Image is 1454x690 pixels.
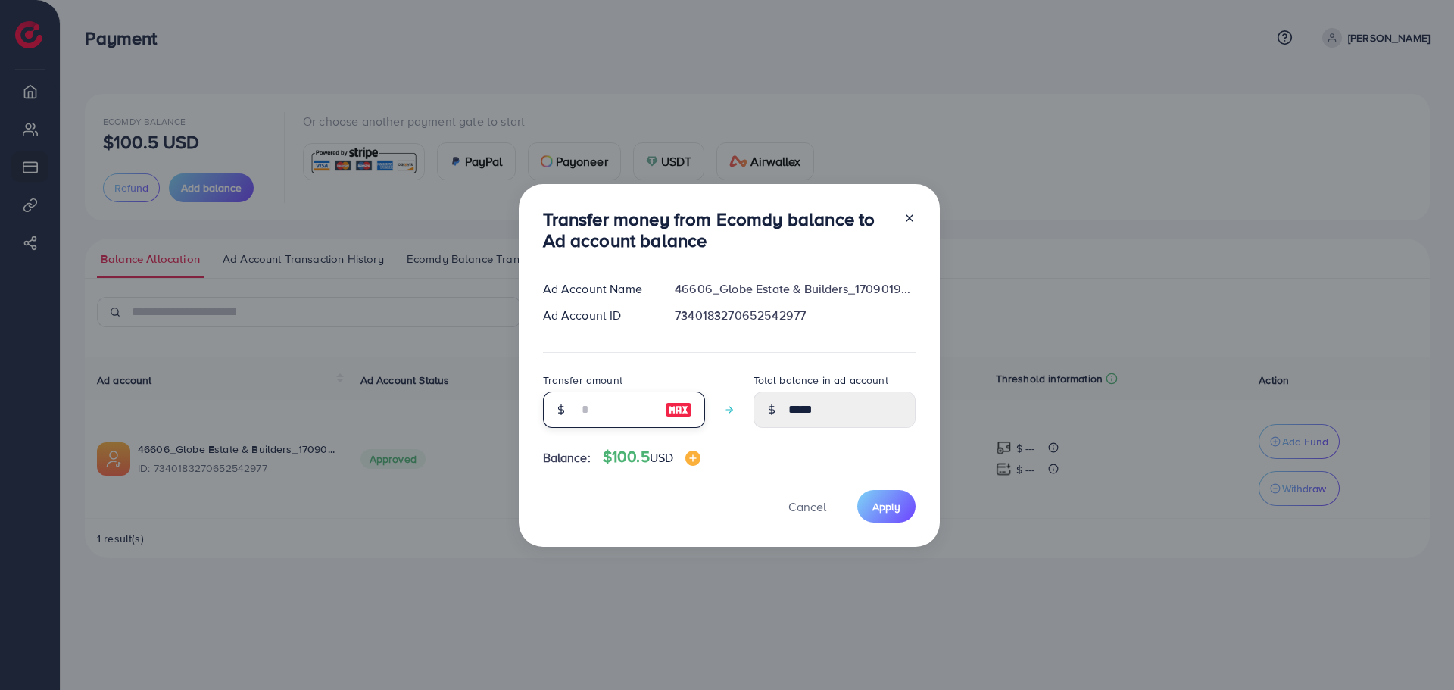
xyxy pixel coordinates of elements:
img: image [685,451,700,466]
img: image [665,401,692,419]
span: Balance: [543,449,591,467]
h3: Transfer money from Ecomdy balance to Ad account balance [543,208,891,252]
label: Transfer amount [543,373,622,388]
span: Apply [872,499,900,514]
button: Cancel [769,490,845,523]
h4: $100.5 [603,448,700,467]
button: Apply [857,490,916,523]
div: Ad Account Name [531,280,663,298]
span: Cancel [788,498,826,515]
div: 46606_Globe Estate & Builders_1709019619276 [663,280,927,298]
div: 7340183270652542977 [663,307,927,324]
iframe: To enrich screen reader interactions, please activate Accessibility in Grammarly extension settings [1390,622,1443,679]
span: USD [650,449,673,466]
div: Ad Account ID [531,307,663,324]
label: Total balance in ad account [754,373,888,388]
